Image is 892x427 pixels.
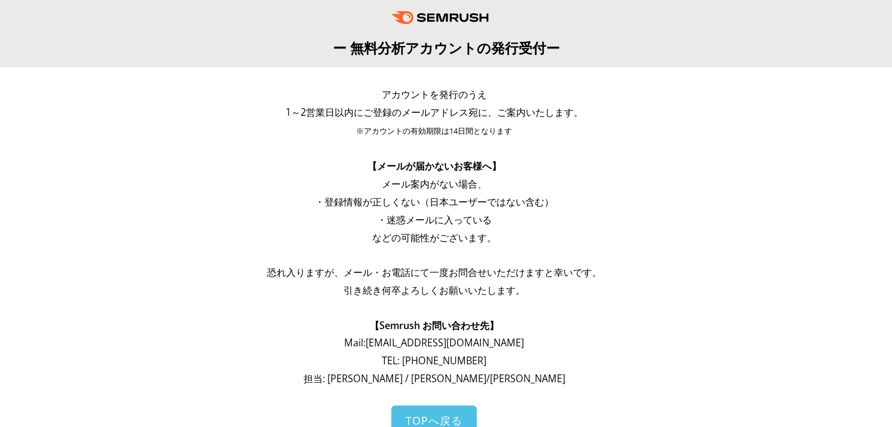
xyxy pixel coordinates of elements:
span: 1～2営業日以内にご登録のメールアドレス宛に、ご案内いたします。 [286,106,583,119]
span: ー 無料分析アカウントの発行受付ー [333,38,560,57]
span: Mail: [EMAIL_ADDRESS][DOMAIN_NAME] [344,336,524,349]
span: アカウントを発行のうえ [382,88,487,101]
span: TEL: [PHONE_NUMBER] [382,354,486,367]
span: などの可能性がございます。 [372,231,496,244]
span: 恐れ入りますが、メール・お電話にて一度お問合せいただけますと幸いです。 [267,266,602,279]
span: 【Semrush お問い合わせ先】 [370,319,499,332]
span: 担当: [PERSON_NAME] / [PERSON_NAME]/[PERSON_NAME] [304,372,565,385]
span: ※アカウントの有効期限は14日間となります [356,126,512,136]
span: ・迷惑メールに入っている [377,213,492,226]
span: 【メールが届かないお客様へ】 [367,159,501,173]
span: メール案内がない場合、 [382,177,487,191]
span: 引き続き何卒よろしくお願いいたします。 [344,284,525,297]
span: ・登録情報が正しくない（日本ユーザーではない含む） [315,195,554,208]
